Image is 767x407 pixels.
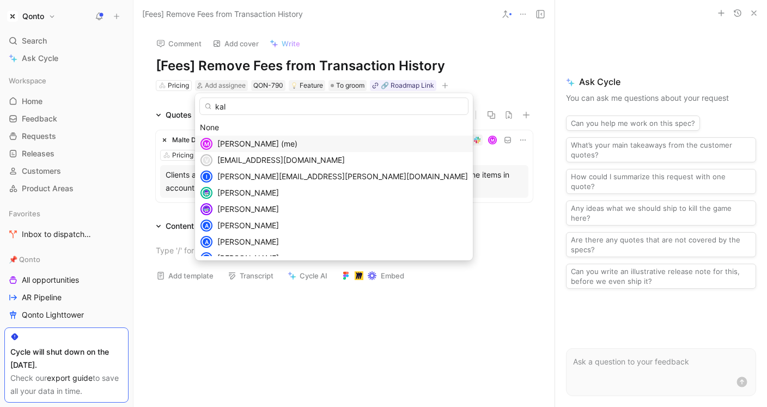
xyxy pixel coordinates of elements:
[217,204,279,214] span: [PERSON_NAME]
[202,188,211,198] img: avatar
[202,204,211,214] img: avatar
[199,98,468,115] input: Search assignee
[217,221,279,230] span: [PERSON_NAME]
[217,155,345,165] span: [EMAIL_ADDRESS][DOMAIN_NAME]
[217,139,297,148] span: [PERSON_NAME] (me)
[202,237,211,247] div: A
[202,172,211,181] div: i
[202,253,211,263] div: A
[200,121,468,134] div: None
[217,188,279,197] span: [PERSON_NAME]
[217,253,279,263] span: [PERSON_NAME]
[217,172,468,181] span: [PERSON_NAME][EMAIL_ADDRESS][PERSON_NAME][DOMAIN_NAME]
[202,155,211,165] div: v
[202,221,211,230] div: A
[202,139,211,149] div: M
[217,237,279,246] span: [PERSON_NAME]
